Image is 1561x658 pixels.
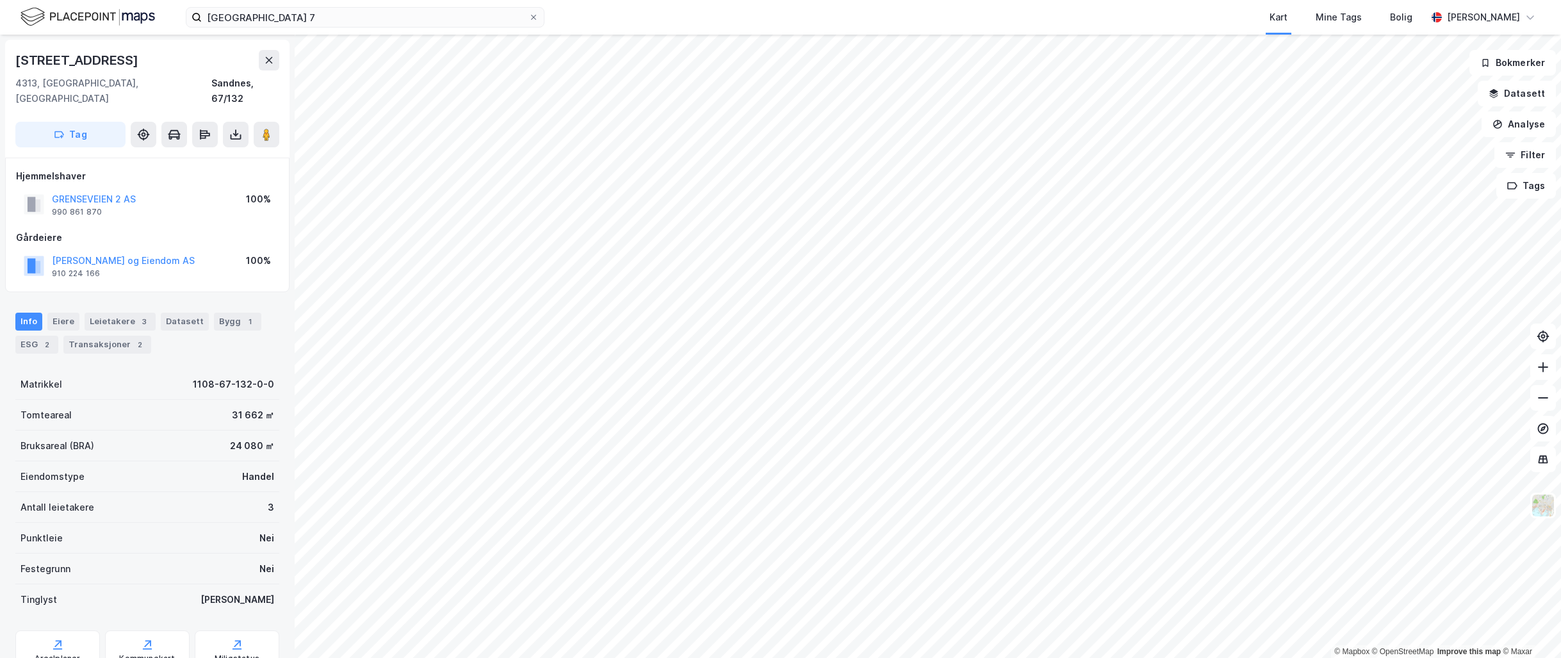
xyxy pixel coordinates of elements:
[200,592,274,607] div: [PERSON_NAME]
[20,500,94,515] div: Antall leietakere
[47,313,79,331] div: Eiere
[40,338,53,351] div: 2
[246,192,271,207] div: 100%
[202,8,528,27] input: Søk på adresse, matrikkel, gårdeiere, leietakere eller personer
[1469,50,1556,76] button: Bokmerker
[1496,173,1556,199] button: Tags
[20,469,85,484] div: Eiendomstype
[1482,111,1556,137] button: Analyse
[242,469,274,484] div: Handel
[193,377,274,392] div: 1108-67-132-0-0
[20,592,57,607] div: Tinglyst
[1497,596,1561,658] iframe: Chat Widget
[246,253,271,268] div: 100%
[63,336,151,354] div: Transaksjoner
[214,313,261,331] div: Bygg
[20,561,70,577] div: Festegrunn
[1531,493,1555,518] img: Z
[161,313,209,331] div: Datasett
[268,500,274,515] div: 3
[15,50,141,70] div: [STREET_ADDRESS]
[211,76,279,106] div: Sandnes, 67/132
[20,377,62,392] div: Matrikkel
[1372,647,1434,656] a: OpenStreetMap
[20,531,63,546] div: Punktleie
[15,76,211,106] div: 4313, [GEOGRAPHIC_DATA], [GEOGRAPHIC_DATA]
[232,407,274,423] div: 31 662 ㎡
[20,6,155,28] img: logo.f888ab2527a4732fd821a326f86c7f29.svg
[1316,10,1362,25] div: Mine Tags
[16,169,279,184] div: Hjemmelshaver
[15,336,58,354] div: ESG
[230,438,274,454] div: 24 080 ㎡
[1390,10,1412,25] div: Bolig
[20,438,94,454] div: Bruksareal (BRA)
[1334,647,1369,656] a: Mapbox
[1437,647,1501,656] a: Improve this map
[15,313,42,331] div: Info
[15,122,126,147] button: Tag
[138,315,151,328] div: 3
[259,561,274,577] div: Nei
[243,315,256,328] div: 1
[133,338,146,351] div: 2
[1270,10,1287,25] div: Kart
[1447,10,1520,25] div: [PERSON_NAME]
[20,407,72,423] div: Tomteareal
[1478,81,1556,106] button: Datasett
[1494,142,1556,168] button: Filter
[1497,596,1561,658] div: Kontrollprogram for chat
[85,313,156,331] div: Leietakere
[259,531,274,546] div: Nei
[52,268,100,279] div: 910 224 166
[52,207,102,217] div: 990 861 870
[16,230,279,245] div: Gårdeiere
